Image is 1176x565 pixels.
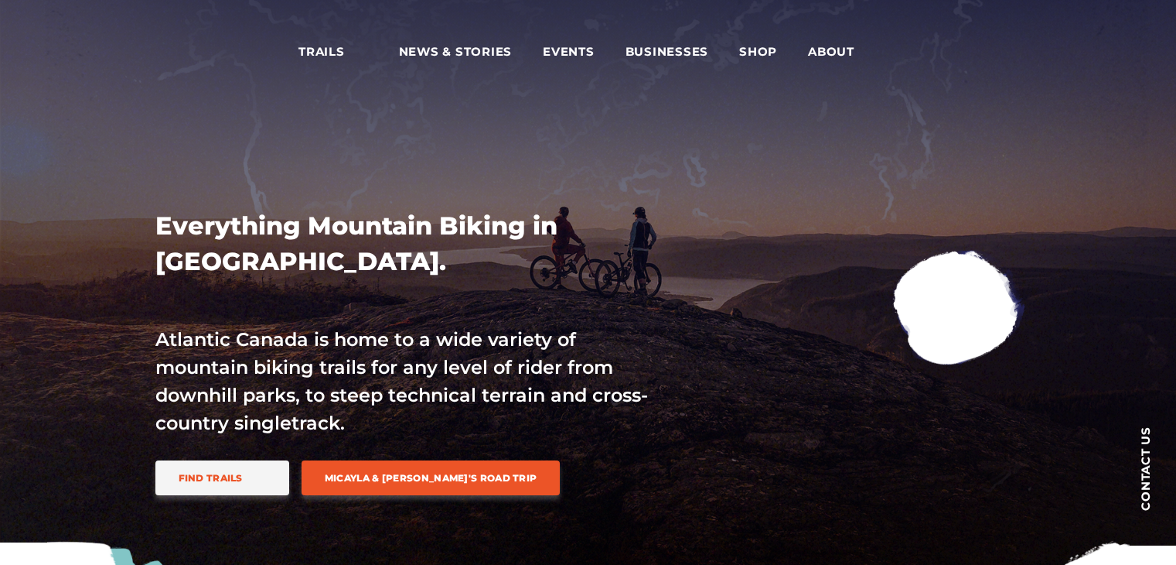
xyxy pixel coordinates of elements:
[739,44,777,60] span: Shop
[1114,402,1176,534] a: Contact us
[302,461,561,495] a: Micayla & [PERSON_NAME]'s Road Trip
[155,461,289,495] a: Find Trails trail icon
[325,472,537,484] span: Micayla & [PERSON_NAME]'s Road Trip
[808,44,878,60] span: About
[155,208,650,279] h1: Everything Mountain Biking in [GEOGRAPHIC_DATA].
[298,44,368,60] span: Trails
[543,44,595,60] span: Events
[155,326,650,437] p: Atlantic Canada is home to a wide variety of mountain biking trails for any level of rider from d...
[179,472,243,484] span: Find Trails
[625,44,709,60] span: Businesses
[1140,426,1151,511] span: Contact us
[399,44,513,60] span: News & Stories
